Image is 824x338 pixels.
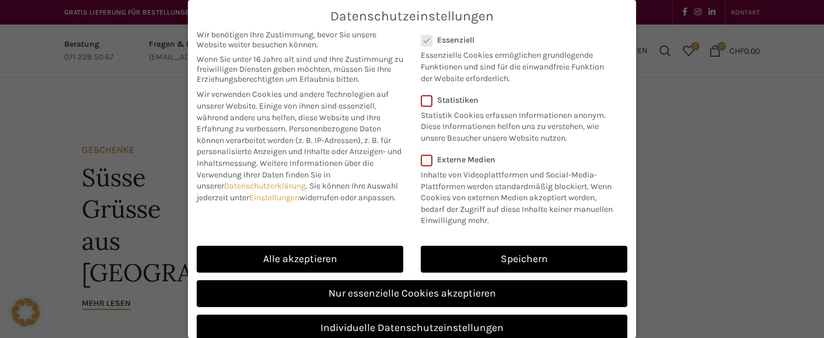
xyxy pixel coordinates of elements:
span: Personenbezogene Daten können verarbeitet werden (z. B. IP-Adressen), z. B. für personalisierte A... [197,124,401,168]
a: Alle akzeptieren [197,246,403,273]
label: Statistiken [421,95,612,105]
span: Weitere Informationen über die Verwendung Ihrer Daten finden Sie in unserer . [197,158,373,191]
span: Wir verwenden Cookies und andere Technologien auf unserer Website. Einige von ihnen sind essenzie... [197,89,389,134]
a: Einstellungen [249,193,299,203]
a: Speichern [421,246,627,273]
span: Sie können Ihre Auswahl jederzeit unter widerrufen oder anpassen. [197,181,398,203]
span: Datenschutzeinstellungen [330,9,494,24]
a: Datenschutzerklärung [224,181,306,191]
p: Statistik Cookies erfassen Informationen anonym. Diese Informationen helfen uns zu verstehen, wie... [421,105,612,144]
p: Inhalte von Videoplattformen und Social-Media-Plattformen werden standardmäßig blockiert. Wenn Co... [421,165,620,227]
span: Wir benötigen Ihre Zustimmung, bevor Sie unsere Website weiter besuchen können. [197,30,403,50]
label: Essenziell [421,35,612,45]
label: Externe Medien [421,155,620,165]
a: Nur essenzielle Cookies akzeptieren [197,280,627,307]
p: Essenzielle Cookies ermöglichen grundlegende Funktionen und sind für die einwandfreie Funktion de... [421,45,612,84]
span: Wenn Sie unter 16 Jahre alt sind und Ihre Zustimmung zu freiwilligen Diensten geben möchten, müss... [197,54,403,84]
